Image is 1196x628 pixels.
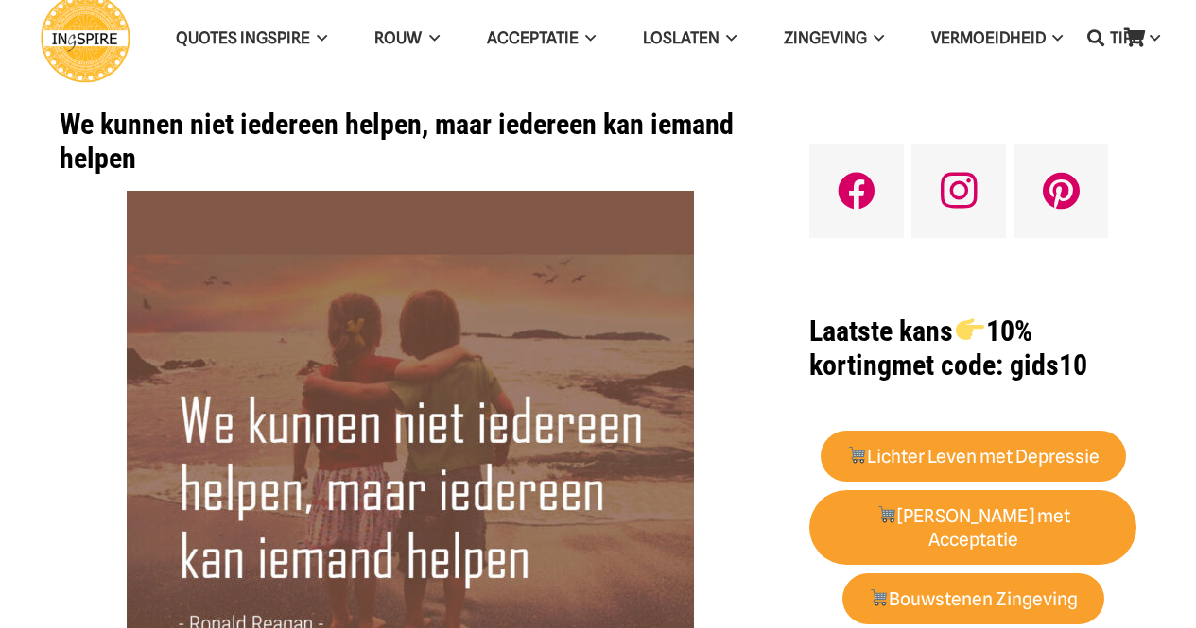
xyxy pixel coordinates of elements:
span: QUOTES INGSPIRE [176,28,310,47]
span: ROUW [374,28,422,47]
img: 🛒 [848,446,866,464]
strong: Bouwstenen Zingeving [869,588,1079,610]
span: ROUW Menu [422,14,439,61]
span: Zingeving [784,28,867,47]
span: VERMOEIDHEID Menu [1046,14,1063,61]
a: ZingevingZingeving Menu [760,14,908,62]
a: LoslatenLoslaten Menu [619,14,760,62]
a: Pinterest [1014,144,1108,238]
a: Facebook [809,144,904,238]
strong: Lichter Leven met Depressie [847,446,1101,467]
span: Acceptatie Menu [579,14,596,61]
a: QUOTES INGSPIREQUOTES INGSPIRE Menu [152,14,351,62]
strong: [PERSON_NAME] met Acceptatie [876,505,1070,551]
span: Zingeving Menu [867,14,884,61]
a: 🛒Bouwstenen Zingeving [842,573,1104,625]
h1: met code: gids10 [809,314,1136,382]
a: VERMOEIDHEIDVERMOEIDHEID Menu [908,14,1086,62]
h1: We kunnen niet iedereen helpen, maar iedereen kan iemand helpen [60,108,762,176]
a: TIPSTIPS Menu [1086,14,1183,62]
a: 🛒Lichter Leven met Depressie [821,431,1126,483]
span: QUOTES INGSPIRE Menu [310,14,327,61]
span: Loslaten Menu [719,14,737,61]
a: ROUWROUW Menu [351,14,462,62]
a: 🛒[PERSON_NAME] met Acceptatie [809,490,1136,566]
span: VERMOEIDHEID [931,28,1046,47]
a: Instagram [911,144,1006,238]
a: Zoeken [1077,14,1115,61]
a: AcceptatieAcceptatie Menu [463,14,619,62]
span: Loslaten [643,28,719,47]
span: TIPS [1110,28,1142,47]
span: Acceptatie [487,28,579,47]
strong: Laatste kans 10% korting [809,314,1031,382]
img: 🛒 [877,505,895,523]
img: 🛒 [870,588,888,606]
span: TIPS Menu [1142,14,1159,61]
img: 👉 [956,315,984,344]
